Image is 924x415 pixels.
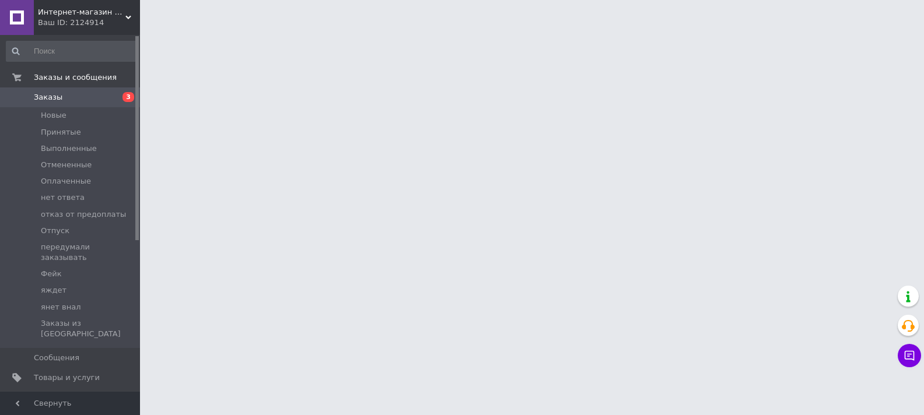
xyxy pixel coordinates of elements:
[41,242,136,263] span: передумали заказывать
[123,92,134,102] span: 3
[41,209,126,220] span: отказ от предоплаты
[41,302,80,312] span: янет внал
[6,41,137,62] input: Поиск
[41,110,66,121] span: Новые
[41,127,81,138] span: Принятые
[41,226,69,236] span: Отпуск
[34,353,79,363] span: Сообщения
[41,285,66,296] span: яждет
[34,72,117,83] span: Заказы и сообщения
[38,7,125,17] span: Интернет-магазин Allegoriya
[34,92,62,103] span: Заказы
[41,143,97,154] span: Выполненные
[41,269,62,279] span: Фейк
[898,344,921,367] button: Чат с покупателем
[41,192,85,203] span: нет ответа
[41,176,91,187] span: Оплаченные
[38,17,140,28] div: Ваш ID: 2124914
[34,372,100,383] span: Товары и услуги
[41,160,92,170] span: Отмененные
[41,318,136,339] span: Заказы из [GEOGRAPHIC_DATA]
